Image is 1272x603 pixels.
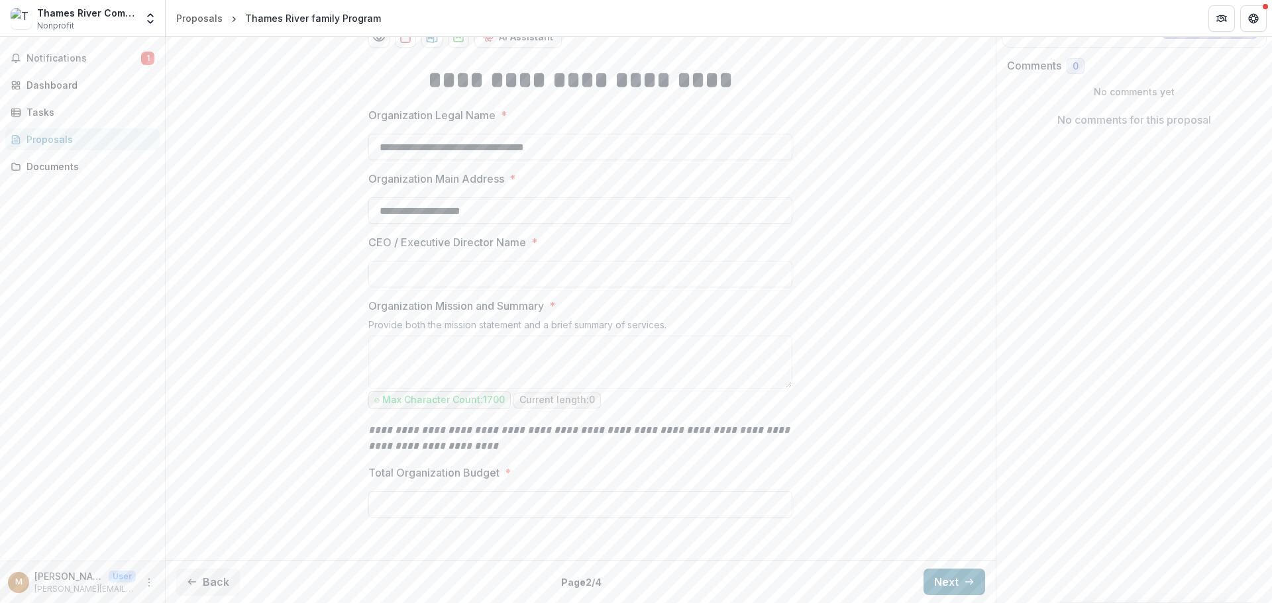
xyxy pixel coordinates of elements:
[561,575,602,589] p: Page 2 / 4
[1240,5,1267,32] button: Get Help
[5,128,160,150] a: Proposals
[1057,112,1211,128] p: No comments for this proposal
[5,74,160,96] a: Dashboard
[1208,5,1235,32] button: Partners
[924,569,985,595] button: Next
[368,465,500,481] p: Total Organization Budget
[474,26,562,48] button: AI Assistant
[171,9,386,28] nav: breadcrumb
[141,575,157,590] button: More
[15,578,23,586] div: michaelv@trfp.org
[382,394,505,406] p: Max Character Count: 1700
[26,132,149,146] div: Proposals
[368,319,792,336] div: Provide both the mission statement and a brief summary of services.
[368,234,526,250] p: CEO / Executive Director Name
[1007,85,1262,99] p: No comments yet
[176,11,223,25] div: Proposals
[37,20,74,32] span: Nonprofit
[368,107,496,123] p: Organization Legal Name
[421,26,443,48] button: download-proposal
[26,78,149,92] div: Dashboard
[109,571,136,582] p: User
[5,101,160,123] a: Tasks
[395,26,416,48] button: download-proposal
[519,394,595,406] p: Current length: 0
[34,583,136,595] p: [PERSON_NAME][EMAIL_ADDRESS][DOMAIN_NAME]
[141,52,154,65] span: 1
[176,569,240,595] button: Back
[171,9,228,28] a: Proposals
[245,11,381,25] div: Thames River family Program
[368,171,504,187] p: Organization Main Address
[1073,61,1079,72] span: 0
[11,8,32,29] img: Thames River Community Service, Inc.
[368,26,390,48] button: Preview c68a87e6-acd3-4c92-82b6-872ff95549df-1.pdf
[26,53,141,64] span: Notifications
[26,105,149,119] div: Tasks
[37,6,136,20] div: Thames River Community Service, Inc.
[5,156,160,177] a: Documents
[34,569,103,583] p: [PERSON_NAME][EMAIL_ADDRESS][DOMAIN_NAME]
[1007,60,1061,72] h2: Comments
[5,48,160,69] button: Notifications1
[141,5,160,32] button: Open entity switcher
[368,298,544,314] p: Organization Mission and Summary
[448,26,469,48] button: download-proposal
[26,160,149,173] div: Documents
